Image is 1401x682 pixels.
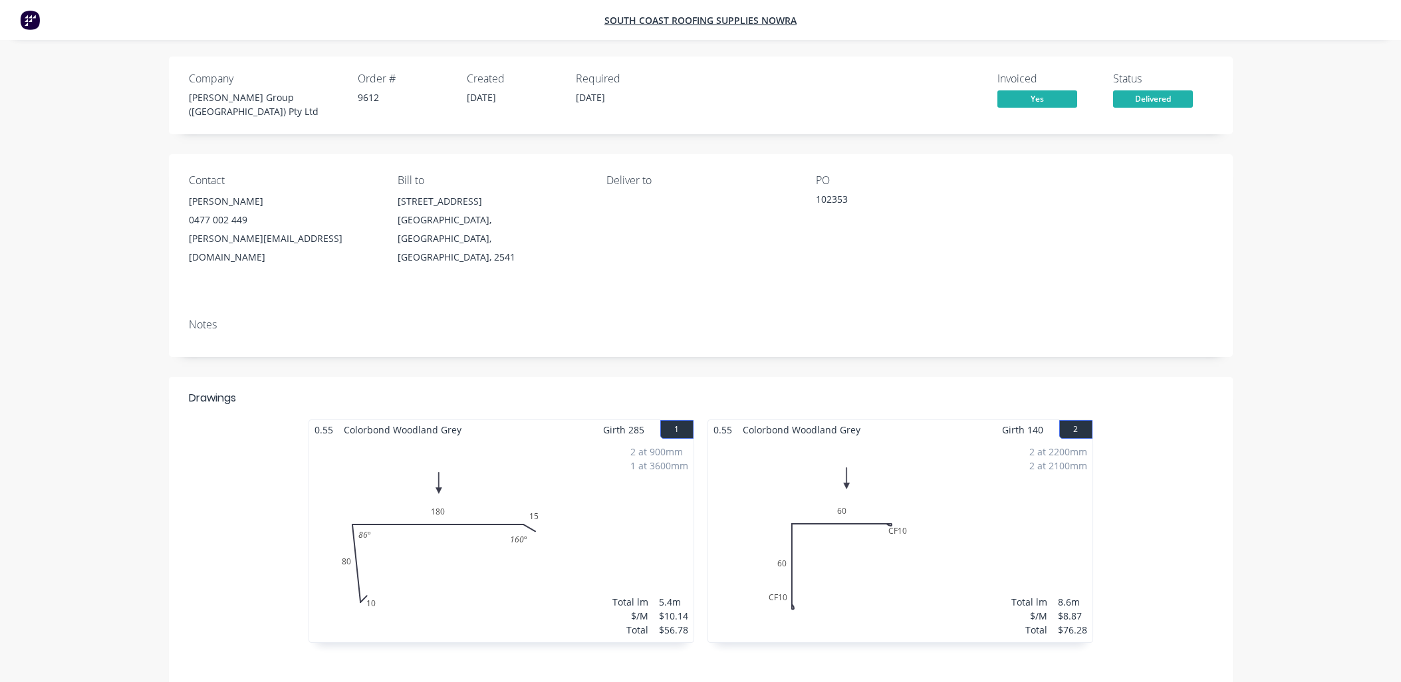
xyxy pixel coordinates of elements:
div: [STREET_ADDRESS] [398,192,585,211]
div: 2 at 2100mm [1029,459,1087,473]
div: 1 at 3600mm [630,459,688,473]
div: Total [1011,623,1047,637]
span: 0.55 [309,420,338,439]
div: Deliver to [606,174,794,187]
span: Yes [997,90,1077,107]
span: [DATE] [467,91,496,104]
div: Bill to [398,174,585,187]
div: [PERSON_NAME] [189,192,376,211]
div: [GEOGRAPHIC_DATA], [GEOGRAPHIC_DATA], [GEOGRAPHIC_DATA], 2541 [398,211,585,267]
div: Invoiced [997,72,1097,85]
div: [PERSON_NAME]0477 002 449[PERSON_NAME][EMAIL_ADDRESS][DOMAIN_NAME] [189,192,376,267]
div: $10.14 [659,609,688,623]
div: Created [467,72,560,85]
span: Delivered [1113,90,1193,107]
div: Contact [189,174,376,187]
div: $/M [1011,609,1047,623]
div: 0CF1060CF10602 at 2200mm2 at 2100mmTotal lm$/MTotal8.6m$8.87$76.28 [708,439,1092,642]
div: Drawings [189,390,236,406]
div: $76.28 [1058,623,1087,637]
span: [DATE] [576,91,605,104]
div: PO [816,174,1003,187]
span: Colorbond Woodland Grey [737,420,866,439]
div: [STREET_ADDRESS][GEOGRAPHIC_DATA], [GEOGRAPHIC_DATA], [GEOGRAPHIC_DATA], 2541 [398,192,585,267]
div: Required [576,72,669,85]
span: Girth 140 [1002,420,1043,439]
span: Colorbond Woodland Grey [338,420,467,439]
div: $8.87 [1058,609,1087,623]
div: 0477 002 449 [189,211,376,229]
button: 1 [660,420,694,439]
div: [PERSON_NAME] Group ([GEOGRAPHIC_DATA]) Pty Ltd [189,90,342,118]
div: 2 at 2200mm [1029,445,1087,459]
div: $/M [612,609,648,623]
div: 010801801586º160º2 at 900mm1 at 3600mmTotal lm$/MTotal5.4m$10.14$56.78 [309,439,694,642]
div: Notes [189,318,1213,331]
button: 2 [1059,420,1092,439]
div: Total lm [1011,595,1047,609]
div: 9612 [358,90,451,104]
div: 8.6m [1058,595,1087,609]
div: Company [189,72,342,85]
div: 5.4m [659,595,688,609]
a: South Coast Roofing Supplies Nowra [604,14,797,27]
div: 2 at 900mm [630,445,688,459]
div: $56.78 [659,623,688,637]
span: 0.55 [708,420,737,439]
img: Factory [20,10,40,30]
div: Order # [358,72,451,85]
span: Girth 285 [603,420,644,439]
div: 102353 [816,192,982,211]
div: Status [1113,72,1213,85]
div: Total [612,623,648,637]
div: [PERSON_NAME][EMAIL_ADDRESS][DOMAIN_NAME] [189,229,376,267]
div: Total lm [612,595,648,609]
